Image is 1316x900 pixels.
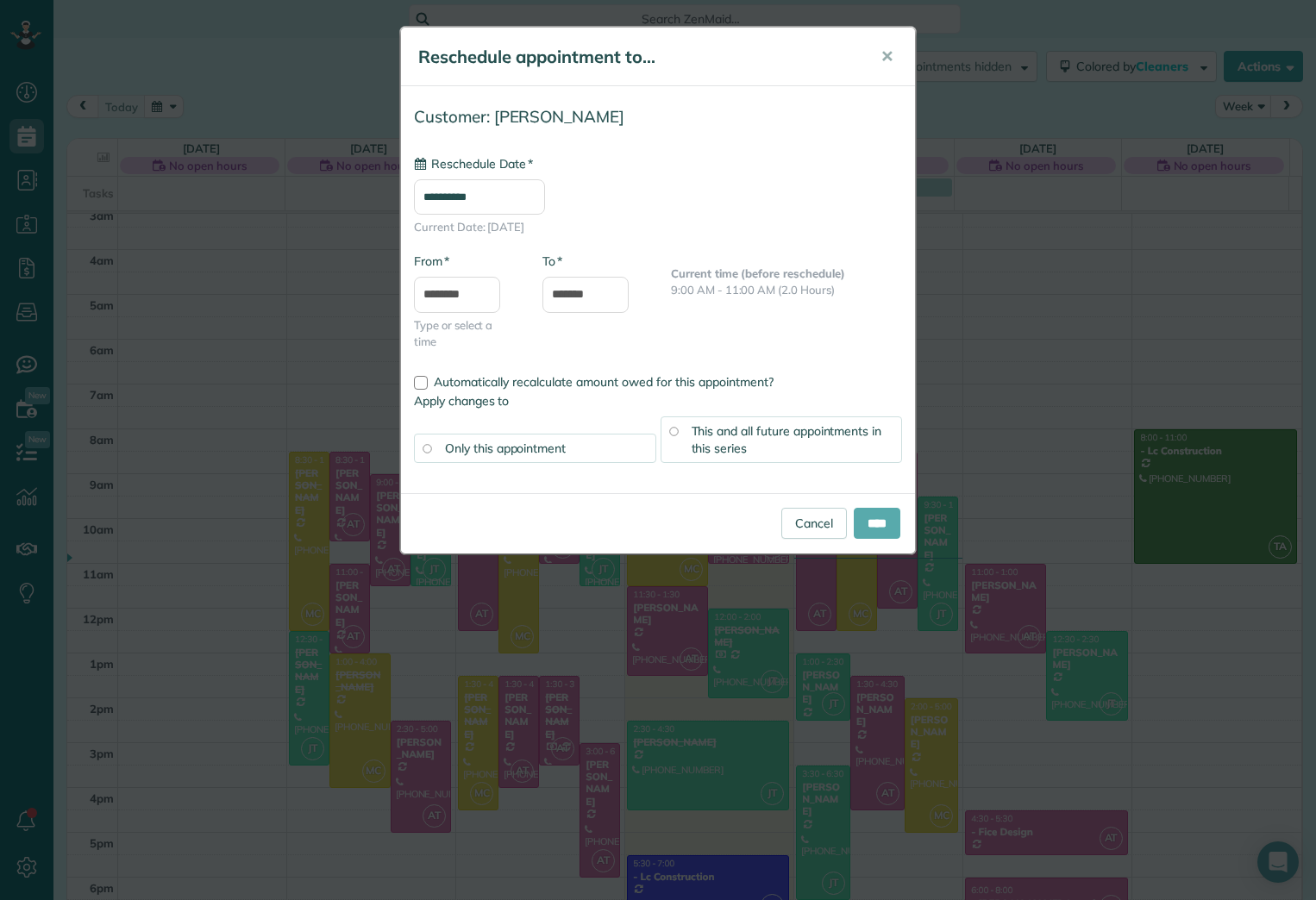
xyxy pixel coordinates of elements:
[434,374,774,390] span: Automatically recalculate amount owed for this appointment?
[414,253,449,270] label: From
[414,219,902,235] span: Current Date: [DATE]
[671,282,902,298] p: 9:00 AM - 11:00 AM (2.0 Hours)
[671,266,845,280] b: Current time (before reschedule)
[880,47,893,66] span: ✕
[669,427,678,435] input: This and all future appointments in this series
[414,317,517,350] span: Type or select a time
[414,155,533,172] label: Reschedule Date
[414,108,902,126] h4: Customer: [PERSON_NAME]
[542,253,562,270] label: To
[781,508,847,539] a: Cancel
[692,423,882,456] span: This and all future appointments in this series
[414,392,902,409] label: Apply changes to
[418,45,856,69] h5: Reschedule appointment to...
[423,444,431,453] input: Only this appointment
[445,441,566,456] span: Only this appointment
